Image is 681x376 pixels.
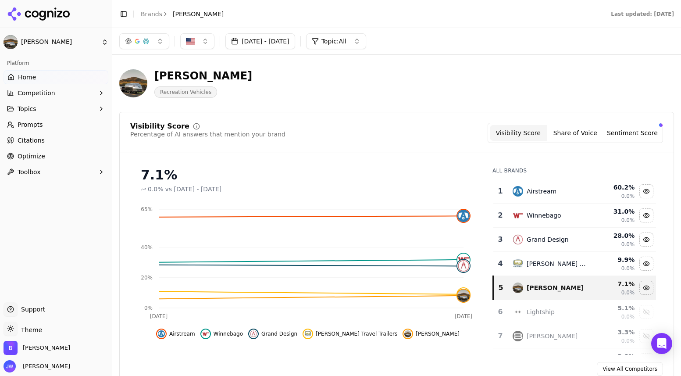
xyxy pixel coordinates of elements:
[493,228,656,252] tr: 3grand designGrand Design28.0%0.0%Hide grand design data
[18,326,42,333] span: Theme
[250,330,257,337] img: grand design
[593,255,635,264] div: 9.9 %
[593,352,635,361] div: 3.0 %
[4,341,70,355] button: Open organization switcher
[621,241,635,248] span: 0.0%
[23,344,70,352] span: Bowlus
[202,330,209,337] img: winnebago
[493,204,656,228] tr: 2winnebagoWinnebago31.0%0.0%Hide winnebago data
[303,329,397,339] button: Hide oliver travel trailers data
[18,104,36,113] span: Topics
[639,208,653,222] button: Hide winnebago data
[200,329,243,339] button: Hide winnebago data
[513,258,523,269] img: oliver travel trailers
[621,265,635,272] span: 0.0%
[490,125,547,141] button: Visibility Score
[604,125,661,141] button: Sentiment Score
[593,183,635,192] div: 60.2 %
[513,307,523,317] img: lightship
[639,184,653,198] button: Hide airstream data
[141,10,224,18] nav: breadcrumb
[186,37,195,46] img: US
[621,313,635,320] span: 0.0%
[261,330,297,337] span: Grand Design
[597,362,663,376] a: View All Competitors
[497,234,504,245] div: 3
[4,56,108,70] div: Platform
[404,330,411,337] img: bowlus
[457,210,470,222] img: airstream
[141,167,475,183] div: 7.1%
[493,324,656,348] tr: 7brinkley[PERSON_NAME]3.3%0.0%Show brinkley data
[498,283,504,293] div: 5
[18,152,45,161] span: Optimize
[593,304,635,312] div: 5.1 %
[639,305,653,319] button: Show lightship data
[165,185,222,193] span: vs [DATE] - [DATE]
[154,69,252,83] div: [PERSON_NAME]
[4,165,108,179] button: Toolbox
[455,313,473,319] tspan: [DATE]
[4,70,108,84] a: Home
[18,136,45,145] span: Citations
[4,133,108,147] a: Citations
[248,329,297,339] button: Hide grand design data
[18,120,43,129] span: Prompts
[150,313,168,319] tspan: [DATE]
[18,168,41,176] span: Toolbox
[4,118,108,132] a: Prompts
[321,37,346,46] span: Topic: All
[513,186,523,197] img: airstream
[513,331,523,341] img: brinkley
[18,305,45,314] span: Support
[493,300,656,324] tr: 6lightshipLightship5.1%0.0%Show lightship data
[158,330,165,337] img: airstream
[4,360,16,372] img: Jonathan Wahl
[19,362,70,370] span: [PERSON_NAME]
[119,69,147,97] img: Bowlus
[18,73,36,82] span: Home
[4,102,108,116] button: Topics
[593,207,635,216] div: 31.0 %
[225,33,295,49] button: [DATE] - [DATE]
[141,11,162,18] a: Brands
[4,341,18,355] img: Bowlus
[492,167,656,174] div: All Brands
[513,283,523,293] img: bowlus
[513,210,523,221] img: winnebago
[639,281,653,295] button: Hide bowlus data
[4,149,108,163] a: Optimize
[621,289,635,296] span: 0.0%
[4,360,70,372] button: Open user button
[148,185,164,193] span: 0.0%
[21,38,98,46] span: [PERSON_NAME]
[130,130,285,139] div: Percentage of AI answers that mention your brand
[169,330,195,337] span: Airstream
[497,258,504,269] div: 4
[4,35,18,49] img: Bowlus
[547,125,604,141] button: Share of Voice
[141,206,153,212] tspan: 65%
[304,330,311,337] img: oliver travel trailers
[144,305,153,311] tspan: 0%
[154,86,217,98] span: Recreation Vehicles
[457,290,470,302] img: bowlus
[493,348,656,372] tr: 3.0%Show tiffin data
[403,329,460,339] button: Hide bowlus data
[416,330,460,337] span: [PERSON_NAME]
[4,86,108,100] button: Competition
[527,235,569,244] div: Grand Design
[141,244,153,251] tspan: 40%
[527,308,555,316] div: Lightship
[527,211,561,220] div: Winnebago
[497,307,504,317] div: 6
[593,231,635,240] div: 28.0 %
[497,210,504,221] div: 2
[639,329,653,343] button: Show brinkley data
[651,333,672,354] div: Open Intercom Messenger
[621,193,635,200] span: 0.0%
[527,259,586,268] div: [PERSON_NAME] Travel Trailers
[497,186,504,197] div: 1
[639,353,653,367] button: Show tiffin data
[156,329,195,339] button: Hide airstream data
